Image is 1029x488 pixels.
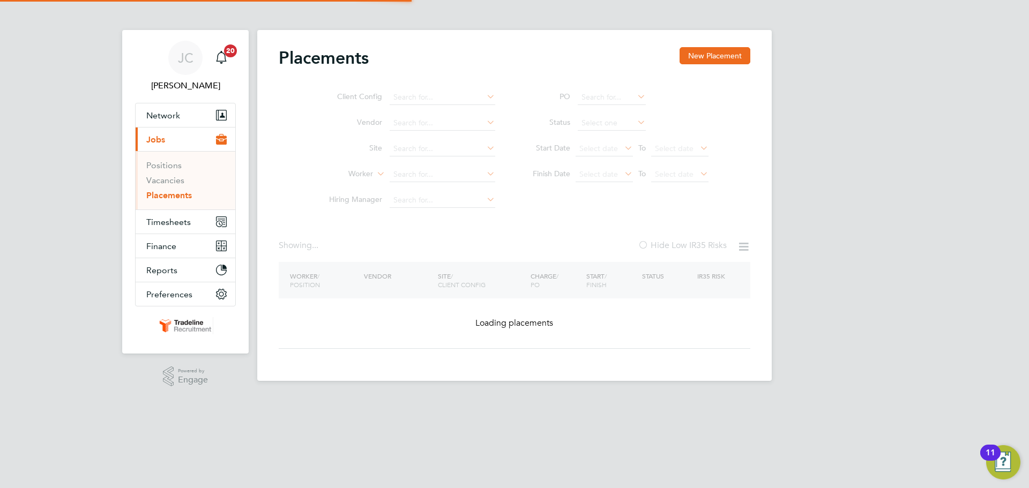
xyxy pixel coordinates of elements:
a: 20 [211,41,232,75]
span: Network [146,110,180,121]
button: Reports [136,258,235,282]
div: Jobs [136,151,235,209]
span: Finance [146,241,176,251]
span: 20 [224,44,237,57]
div: 11 [986,453,995,467]
span: Engage [178,376,208,385]
h2: Placements [279,47,369,69]
span: Timesheets [146,217,191,227]
label: Hide Low IR35 Risks [638,240,727,251]
a: Go to home page [135,317,236,334]
img: tradelinerecruitment-logo-retina.png [158,317,213,334]
span: Preferences [146,289,192,299]
span: JC [178,51,193,65]
button: Open Resource Center, 11 new notifications [986,445,1020,479]
button: Timesheets [136,210,235,234]
span: Jack Cordell [135,79,236,92]
a: Vacancies [146,175,184,185]
span: ... [312,240,318,251]
button: Finance [136,234,235,258]
div: Showing [279,240,320,251]
a: Powered byEngage [163,366,208,387]
button: New Placement [680,47,750,64]
span: Reports [146,265,177,275]
nav: Main navigation [122,30,249,354]
button: Network [136,103,235,127]
span: Powered by [178,366,208,376]
a: Positions [146,160,182,170]
a: JC[PERSON_NAME] [135,41,236,92]
button: Preferences [136,282,235,306]
span: Jobs [146,134,165,145]
button: Jobs [136,127,235,151]
a: Placements [146,190,192,200]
